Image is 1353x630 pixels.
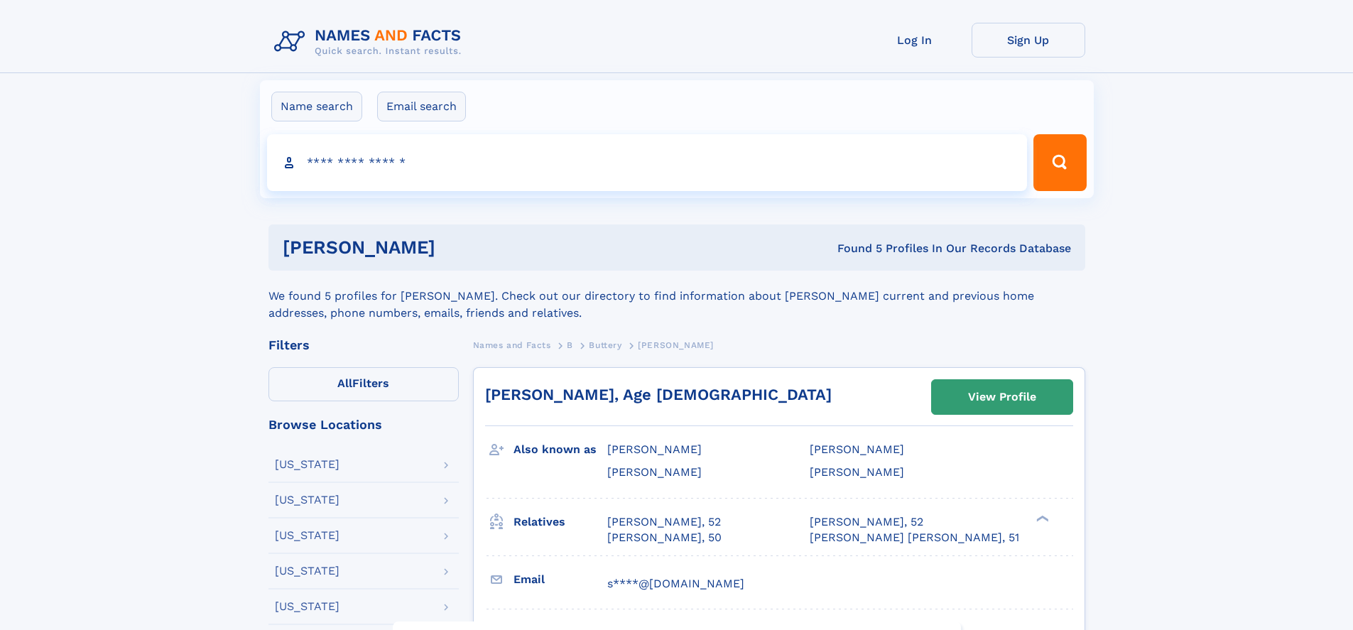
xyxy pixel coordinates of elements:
div: [US_STATE] [275,494,339,506]
div: [US_STATE] [275,601,339,612]
a: Sign Up [972,23,1085,58]
a: [PERSON_NAME], 52 [810,514,923,530]
div: [US_STATE] [275,459,339,470]
a: [PERSON_NAME], Age [DEMOGRAPHIC_DATA] [485,386,832,403]
a: Buttery [589,336,621,354]
a: Names and Facts [473,336,551,354]
span: B [567,340,573,350]
span: [PERSON_NAME] [607,465,702,479]
div: View Profile [968,381,1036,413]
a: View Profile [932,380,1072,414]
div: [US_STATE] [275,530,339,541]
input: search input [267,134,1028,191]
label: Filters [268,367,459,401]
h3: Email [514,567,607,592]
span: [PERSON_NAME] [607,442,702,456]
a: Log In [858,23,972,58]
div: Filters [268,339,459,352]
label: Email search [377,92,466,121]
label: Name search [271,92,362,121]
span: [PERSON_NAME] [638,340,714,350]
h1: [PERSON_NAME] [283,239,636,256]
div: ❯ [1033,514,1050,523]
div: Browse Locations [268,418,459,431]
a: [PERSON_NAME], 52 [607,514,721,530]
a: B [567,336,573,354]
div: We found 5 profiles for [PERSON_NAME]. Check out our directory to find information about [PERSON_... [268,271,1085,322]
a: [PERSON_NAME] [PERSON_NAME], 51 [810,530,1019,545]
div: Found 5 Profiles In Our Records Database [636,241,1071,256]
span: Buttery [589,340,621,350]
span: [PERSON_NAME] [810,465,904,479]
div: [US_STATE] [275,565,339,577]
span: All [337,376,352,390]
button: Search Button [1033,134,1086,191]
h3: Relatives [514,510,607,534]
span: [PERSON_NAME] [810,442,904,456]
a: [PERSON_NAME], 50 [607,530,722,545]
h3: Also known as [514,438,607,462]
img: Logo Names and Facts [268,23,473,61]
